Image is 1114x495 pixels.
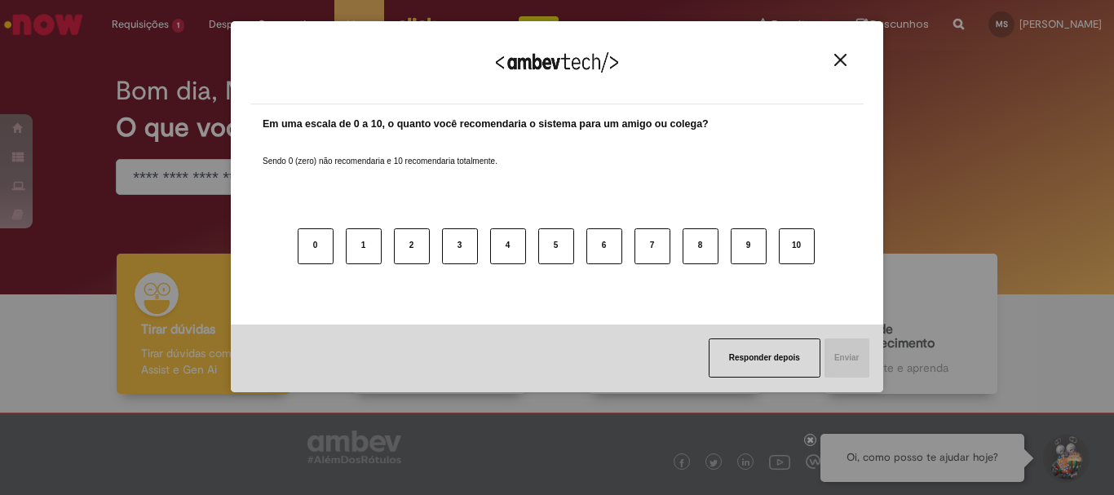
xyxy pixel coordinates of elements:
[634,228,670,264] button: 7
[298,228,334,264] button: 0
[490,228,526,264] button: 4
[496,52,618,73] img: Logo Ambevtech
[829,53,851,67] button: Close
[394,228,430,264] button: 2
[709,338,820,378] button: Responder depois
[586,228,622,264] button: 6
[834,54,847,66] img: Close
[263,117,709,132] label: Em uma escala de 0 a 10, o quanto você recomendaria o sistema para um amigo ou colega?
[731,228,767,264] button: 9
[346,228,382,264] button: 1
[263,136,497,167] label: Sendo 0 (zero) não recomendaria e 10 recomendaria totalmente.
[538,228,574,264] button: 5
[779,228,815,264] button: 10
[683,228,718,264] button: 8
[442,228,478,264] button: 3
